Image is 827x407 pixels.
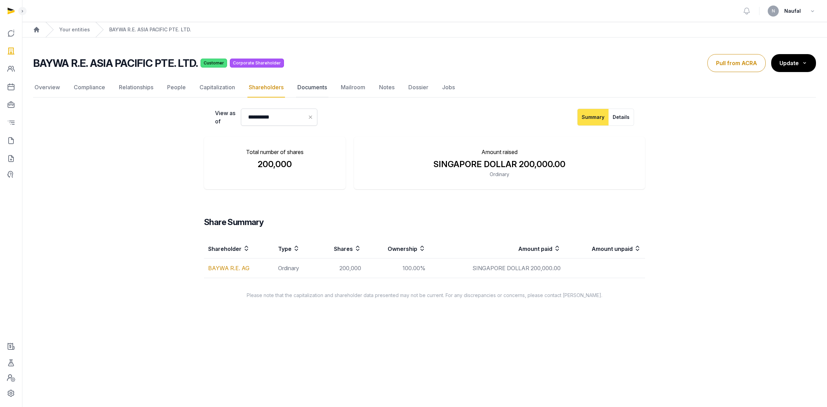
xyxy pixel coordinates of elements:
a: Relationships [118,78,155,98]
p: Please note that the capitalization and shareholder data presented may not be current. For any di... [193,292,656,299]
span: SINGAPORE DOLLAR 200,000.00 [433,159,565,169]
span: SINGAPORE DOLLAR 200,000.00 [472,265,561,272]
nav: Breadcrumb [22,22,827,38]
p: Amount raised [365,148,634,156]
span: Corporate Shareholder [230,59,284,68]
h2: BAYWA R.E. ASIA PACIFIC PTE. LTD. [33,57,198,69]
span: N [772,9,775,13]
th: Type [274,239,316,258]
td: 100.00% [365,258,430,278]
span: Customer [201,59,227,68]
td: Ordinary [274,258,316,278]
input: Datepicker input [241,109,317,126]
div: 200,000 [215,159,335,170]
a: BAYWA R.E. ASIA PACIFIC PTE. LTD. [109,26,191,33]
button: Summary [577,109,609,126]
button: Pull from ACRA [707,54,766,72]
a: Your entities [59,26,90,33]
h3: Share Summary [204,217,645,228]
a: Dossier [407,78,430,98]
th: Amount unpaid [565,239,645,258]
span: Ordinary [490,171,509,177]
a: Jobs [441,78,456,98]
button: Update [771,54,816,72]
span: Naufal [784,7,801,15]
a: People [166,78,187,98]
a: Notes [378,78,396,98]
a: Overview [33,78,61,98]
a: Mailroom [339,78,367,98]
th: Shares [316,239,365,258]
a: Capitalization [198,78,236,98]
th: Shareholder [204,239,274,258]
a: BAYWA R.E. AG [208,265,249,272]
button: Details [609,109,634,126]
p: Total number of shares [215,148,335,156]
label: View as of [215,109,235,125]
span: Update [779,60,799,67]
th: Ownership [365,239,430,258]
a: Documents [296,78,328,98]
th: Amount paid [430,239,564,258]
button: N [768,6,779,17]
a: Shareholders [247,78,285,98]
a: Compliance [72,78,106,98]
td: 200,000 [316,258,365,278]
nav: Tabs [33,78,816,98]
